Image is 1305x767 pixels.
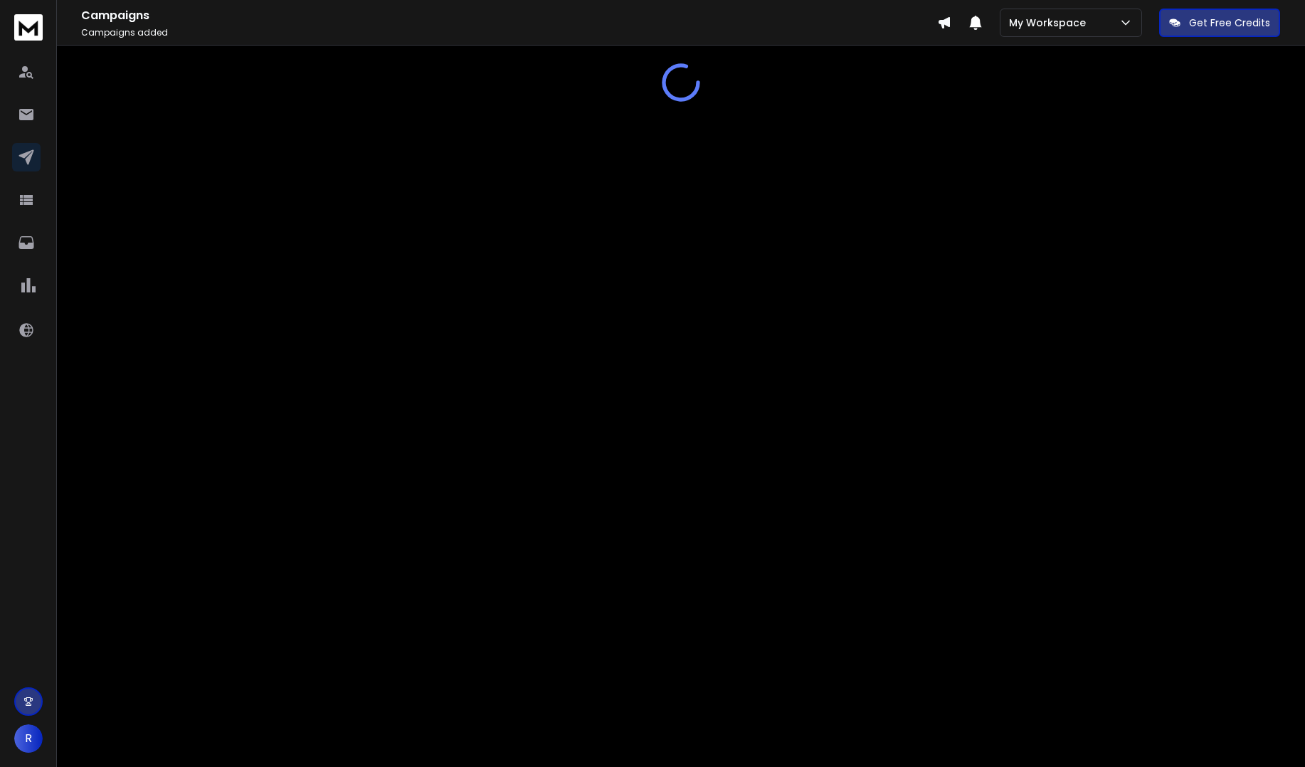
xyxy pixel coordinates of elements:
[14,724,43,753] button: R
[1159,9,1280,37] button: Get Free Credits
[81,27,937,38] p: Campaigns added
[81,7,937,24] h1: Campaigns
[1009,16,1092,30] p: My Workspace
[1189,16,1270,30] p: Get Free Credits
[14,14,43,41] img: logo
